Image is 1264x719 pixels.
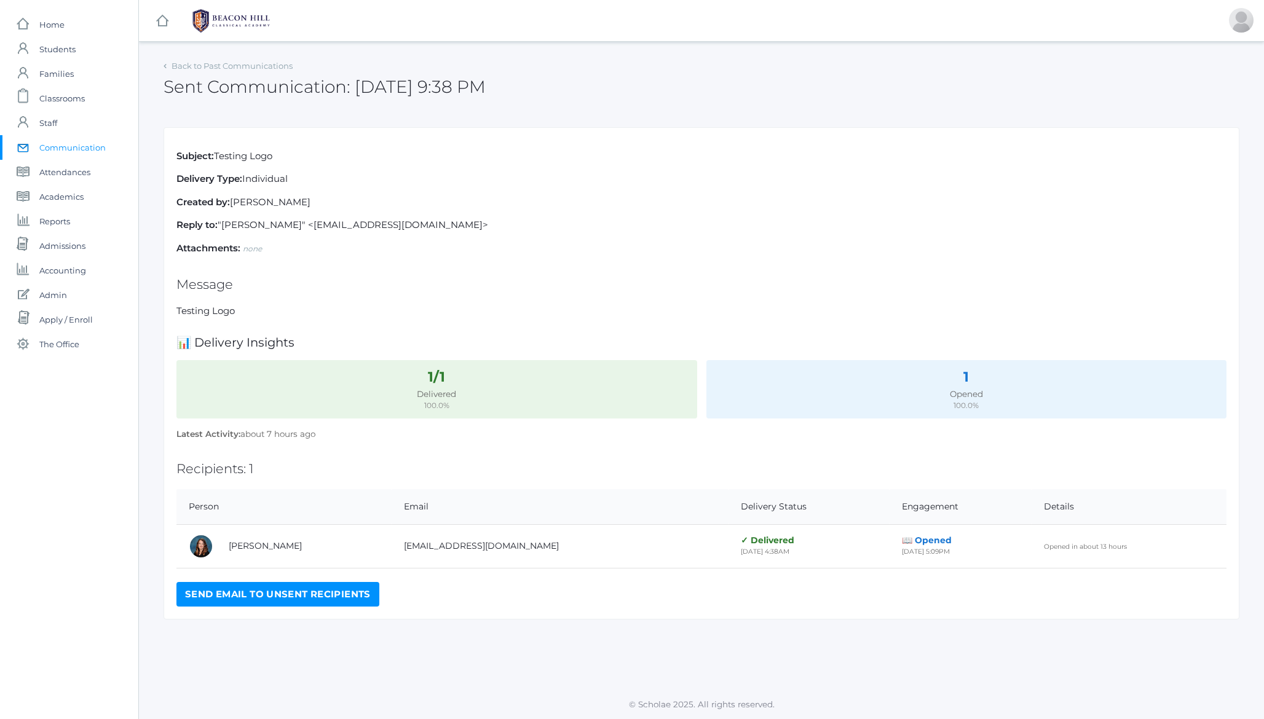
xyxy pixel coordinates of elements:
[39,184,84,209] span: Academics
[729,489,889,525] th: Delivery Status
[902,535,952,546] span: 📖 Opened
[176,277,1226,291] h2: Message
[39,12,65,37] span: Home
[890,489,1032,525] th: Engagement
[176,172,1226,186] p: Individual
[713,400,1220,411] div: 100.0%
[176,242,240,254] strong: Attachments:
[183,388,690,400] div: Delivered
[176,218,1226,232] p: "[PERSON_NAME]" <[EMAIL_ADDRESS][DOMAIN_NAME]>
[39,160,90,184] span: Attendances
[39,111,57,135] span: Staff
[183,400,690,411] div: 100.0%
[39,209,70,234] span: Reports
[229,540,302,551] a: [PERSON_NAME]
[176,173,242,184] strong: Delivery Type:
[189,534,213,559] div: Heather Mangimelli
[392,489,729,525] th: Email
[172,61,293,71] a: Back to Past Communications
[713,367,1220,388] div: 1
[176,336,1226,349] h3: 📊 Delivery Insights
[741,535,794,546] span: ✓ Delivered
[392,524,729,568] td: [EMAIL_ADDRESS][DOMAIN_NAME]
[176,304,1226,318] p: Testing Logo
[176,149,1226,163] p: Testing Logo
[1044,543,1127,551] small: Opened in about 13 hours
[1229,8,1254,33] div: Jason Roberts
[713,388,1220,400] div: Opened
[139,698,1264,710] p: © Scholae 2025. All rights reserved.
[176,489,392,525] th: Person
[39,258,86,283] span: Accounting
[176,195,1226,210] p: [PERSON_NAME]
[176,196,230,208] strong: Created by:
[39,332,79,356] span: The Office
[176,428,1226,440] p: about 7 hours ago
[176,219,218,230] strong: Reply to:
[243,244,262,253] em: none
[176,462,1226,476] h2: Recipients: 1
[176,582,379,607] a: Send Email to Unsent Recipients
[741,548,789,556] small: [DATE] 4:38AM
[183,367,690,388] div: 1/1
[176,150,214,162] strong: Subject:
[39,135,106,160] span: Communication
[39,61,74,86] span: Families
[902,548,950,556] small: [DATE] 5:09PM
[39,307,93,332] span: Apply / Enroll
[39,37,76,61] span: Students
[185,6,277,36] img: 1_BHCALogos-05.png
[164,77,486,96] h2: Sent Communication: [DATE] 9:38 PM
[176,429,240,439] strong: Latest Activity:
[39,86,85,111] span: Classrooms
[39,234,85,258] span: Admissions
[1032,489,1226,525] th: Details
[39,283,67,307] span: Admin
